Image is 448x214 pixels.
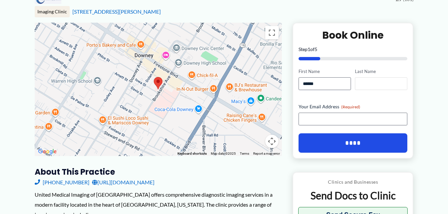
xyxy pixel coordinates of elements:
[240,152,249,155] a: Terms
[72,8,161,15] a: [STREET_ADDRESS][PERSON_NAME]
[341,104,360,109] span: (Required)
[298,178,408,186] p: Clinics and Businesses
[299,29,408,42] h2: Book Online
[36,147,58,156] a: Open this area in Google Maps (opens a new window)
[308,46,310,52] span: 1
[92,177,154,187] a: [URL][DOMAIN_NAME]
[35,167,282,177] h3: About this practice
[355,68,407,75] label: Last Name
[299,103,408,110] label: Your Email Address
[177,151,207,156] button: Keyboard shortcuts
[35,6,70,17] div: Imaging Clinic
[211,152,236,155] span: Map data ©2025
[265,26,279,39] button: Toggle fullscreen view
[298,189,408,202] p: Send Docs to Clinic
[35,177,89,187] a: [PHONE_NUMBER]
[299,68,351,75] label: First Name
[253,152,280,155] a: Report a map error
[265,135,279,148] button: Map camera controls
[315,46,317,52] span: 5
[36,147,58,156] img: Google
[299,47,408,52] p: Step of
